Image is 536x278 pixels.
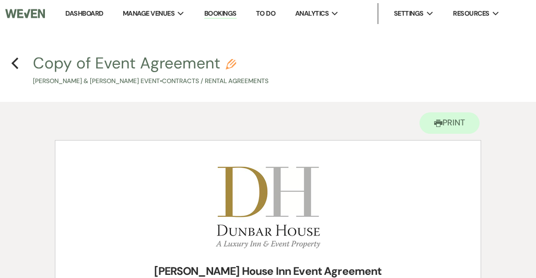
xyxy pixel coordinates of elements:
[216,167,320,249] img: dunbarhouse-logo.png
[123,8,174,19] span: Manage Venues
[394,8,424,19] span: Settings
[453,8,489,19] span: Resources
[65,9,103,18] a: Dashboard
[204,9,237,19] a: Bookings
[295,8,329,19] span: Analytics
[33,76,269,86] p: [PERSON_NAME] & [PERSON_NAME] Event • Contracts / Rental Agreements
[5,3,45,25] img: Weven Logo
[256,9,275,18] a: To Do
[33,55,269,86] button: Copy of Event Agreement[PERSON_NAME] & [PERSON_NAME] Event•Contracts / Rental Agreements
[420,112,480,134] button: Print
